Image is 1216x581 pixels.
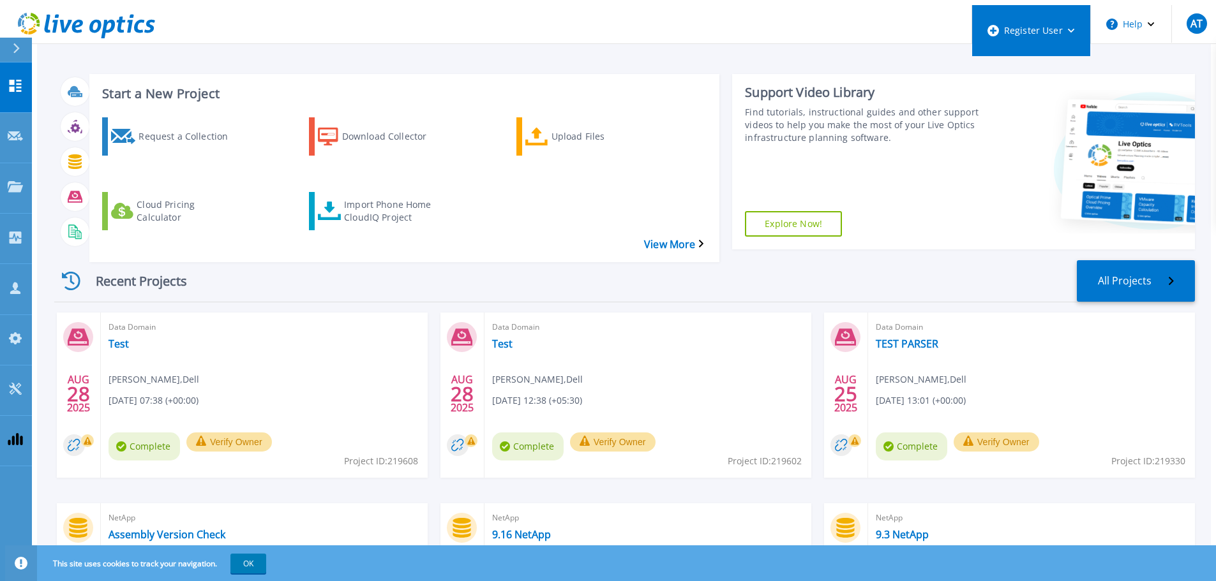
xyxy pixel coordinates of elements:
span: This site uses cookies to track your navigation. [40,554,266,573]
span: 25 [834,388,857,399]
div: Find tutorials, instructional guides and other support videos to help you make the most of your L... [745,106,980,144]
span: NetApp [109,511,420,525]
button: Verify Owner [954,432,1039,452]
span: [DATE] 07:38 (+00:00) [109,393,199,408]
div: Cloud Pricing Calculator [137,195,239,227]
span: [DATE] 13:01 (+00:00) [876,393,966,408]
span: Complete [876,432,947,460]
a: Explore Now! [745,211,842,237]
button: Help [1091,5,1171,43]
a: View More [644,239,703,251]
div: Upload Files [552,121,654,152]
span: [PERSON_NAME] , Dell [876,372,966,386]
a: Test [109,337,129,350]
span: Project ID: 219602 [728,454,802,468]
button: Verify Owner [186,432,272,452]
span: Data Domain [109,320,420,334]
a: Download Collector [309,117,463,156]
span: Data Domain [492,320,804,334]
span: [DATE] 12:38 (+05:30) [492,393,582,408]
span: [PERSON_NAME] , Dell [109,372,199,386]
a: Request a Collection [102,117,257,156]
div: Support Video Library [745,84,980,101]
span: Data Domain [876,320,1187,334]
span: NetApp [876,511,1187,525]
span: NetApp [492,511,804,525]
div: AUG 2025 [450,371,474,417]
span: Complete [492,432,564,460]
span: 28 [451,388,474,399]
div: Download Collector [342,121,444,152]
a: All Projects [1077,260,1195,302]
span: Project ID: 219608 [344,454,418,468]
div: Request a Collection [139,121,241,152]
h3: Start a New Project [102,87,703,101]
a: Upload Files [516,117,671,156]
a: Test [492,337,513,350]
span: Complete [109,432,180,460]
span: AT [1190,18,1203,29]
a: TEST PARSER [876,337,938,350]
span: Project ID: 219330 [1111,454,1185,468]
div: Import Phone Home CloudIQ Project [344,195,446,227]
button: Verify Owner [570,432,656,452]
div: Recent Projects [54,265,207,297]
a: 9.16 NetApp [492,528,551,541]
a: Assembly Version Check [109,528,225,541]
button: OK [230,554,266,573]
span: [PERSON_NAME] , Dell [492,372,583,386]
div: AUG 2025 [66,371,91,417]
a: Cloud Pricing Calculator [102,192,257,230]
span: 28 [67,388,90,399]
a: 9.3 NetApp [876,528,929,541]
div: AUG 2025 [834,371,858,417]
div: Register User [972,5,1090,56]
